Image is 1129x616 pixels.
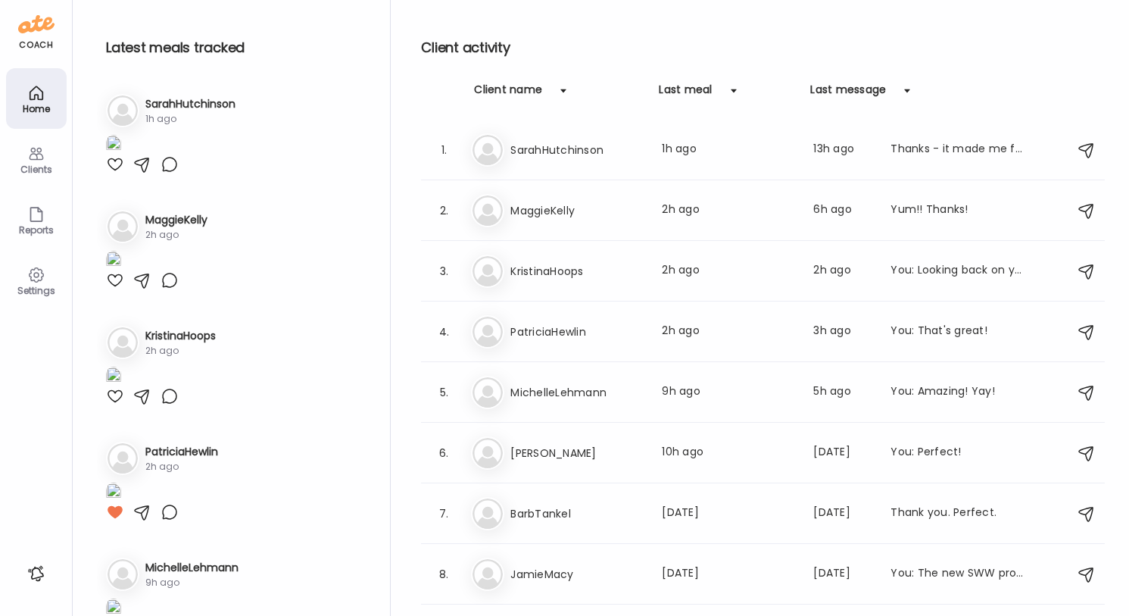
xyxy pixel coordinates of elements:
h3: SarahHutchinson [145,96,235,112]
div: 7. [435,505,453,523]
div: You: Looking back on your day in order to answer your lunch and dinner question. I would have eli... [890,262,1024,280]
img: images%2FnR0t7EISuYYMJDOB54ce2c9HOZI3%2FZIBzBwoCX5ARDuK2hpTP%2FMTUZJlxc0OjWbyUvhGap_1080 [106,251,121,271]
img: bg-avatar-default.svg [108,327,138,358]
div: You: Amazing! Yay! [890,383,1024,402]
div: 5. [435,383,453,402]
h3: JamieMacy [510,565,644,583]
div: 6h ago [813,202,872,220]
img: bg-avatar-default.svg [472,256,503,286]
h3: KristinaHoops [145,328,216,344]
img: bg-avatar-default.svg [472,438,503,468]
div: 10h ago [662,444,795,462]
img: bg-avatar-default.svg [472,499,503,529]
img: bg-avatar-default.svg [472,377,503,408]
div: 2h ago [145,460,218,474]
div: 2h ago [145,228,207,242]
div: [DATE] [813,505,872,523]
h2: Latest meals tracked [106,36,366,59]
div: [DATE] [813,565,872,583]
div: 9h ago [145,576,239,589]
h3: SarahHutchinson [510,141,644,159]
h3: PatriciaHewlin [510,323,644,341]
img: bg-avatar-default.svg [472,135,503,165]
div: 2h ago [662,202,795,220]
img: bg-avatar-default.svg [472,195,503,226]
h3: MaggieKelly [145,212,207,228]
div: Reports [9,225,64,235]
img: bg-avatar-default.svg [108,211,138,242]
div: Yum!! Thanks! [890,202,1024,220]
img: bg-avatar-default.svg [472,559,503,589]
div: 1. [435,141,453,159]
div: Settings [9,286,64,295]
h3: [PERSON_NAME] [510,444,644,462]
div: You: Perfect! [890,444,1024,462]
div: Thank you. Perfect. [890,505,1024,523]
img: bg-avatar-default.svg [472,317,503,347]
div: 2h ago [813,262,872,280]
img: bg-avatar-default.svg [108,559,138,589]
div: 6. [435,444,453,462]
h3: PatriciaHewlin [145,444,218,460]
h3: MichelleLehmann [510,383,644,402]
div: 5h ago [813,383,872,402]
div: 2h ago [662,323,795,341]
div: 3. [435,262,453,280]
div: Client name [474,82,542,106]
div: Last message [810,82,886,106]
div: Last meal [659,82,712,106]
div: 9h ago [662,383,795,402]
div: [DATE] [662,505,795,523]
div: 2. [435,202,453,220]
div: 4. [435,323,453,341]
div: 1h ago [662,141,795,159]
div: [DATE] [662,565,795,583]
div: Home [9,104,64,114]
div: 1h ago [145,112,235,126]
h3: KristinaHoops [510,262,644,280]
div: 8. [435,565,453,583]
img: bg-avatar-default.svg [108,443,138,474]
div: 2h ago [662,262,795,280]
div: 3h ago [813,323,872,341]
div: Thanks - it made me feel so nauseous - sometimes eggs do that. [890,141,1024,159]
img: images%2FmZqu9VpagTe18dCbHwWVMLxYdAy2%2F82TL6zOdw2yTOaoNAVDD%2FTr1oMTfzRecsrImvjQon_1080 [106,483,121,503]
h2: Client activity [421,36,1105,59]
div: You: The new SWW protein powder is here!!! Click [URL][DOMAIN_NAME] go view and receive a discount! [890,565,1024,583]
div: You: That's great! [890,323,1024,341]
div: Clients [9,164,64,174]
div: coach [19,39,53,52]
h3: BarbTankel [510,505,644,523]
h3: MichelleLehmann [145,560,239,576]
img: bg-avatar-default.svg [108,95,138,126]
h3: MaggieKelly [510,202,644,220]
div: [DATE] [813,444,872,462]
img: images%2FPmm2PXbGH0Z5JiI7kyACT0OViMx2%2FVzJijM4fU0J7ZsvxpHGV%2FT1pea8b2VQZ1CN38jWmx_1080 [106,135,121,155]
img: ate [18,12,55,36]
div: 13h ago [813,141,872,159]
div: 2h ago [145,344,216,358]
img: images%2Fk5ZMW9FHcXQur5qotgTX4mCroqJ3%2FoOHkHiK6Yf6E178zJur7%2Fpu3ogZcHX45voKdDEpG8_1080 [106,367,121,387]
